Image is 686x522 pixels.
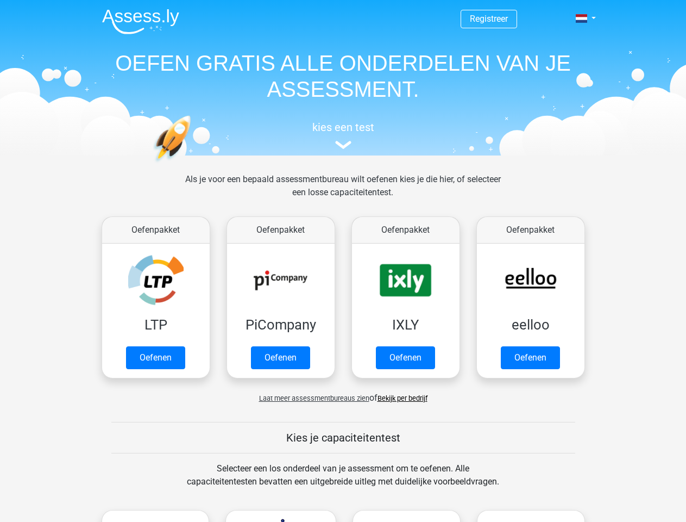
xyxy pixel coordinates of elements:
[93,121,593,134] h5: kies een test
[177,173,509,212] div: Als je voor een bepaald assessmentbureau wilt oefenen kies je die hier, of selecteer een losse ca...
[259,394,369,402] span: Laat meer assessmentbureaus zien
[501,346,560,369] a: Oefenen
[93,121,593,150] a: kies een test
[93,383,593,405] div: of
[177,462,509,501] div: Selecteer een los onderdeel van je assessment om te oefenen. Alle capaciteitentesten bevatten een...
[126,346,185,369] a: Oefenen
[93,50,593,102] h1: OEFEN GRATIS ALLE ONDERDELEN VAN JE ASSESSMENT.
[376,346,435,369] a: Oefenen
[377,394,427,402] a: Bekijk per bedrijf
[251,346,310,369] a: Oefenen
[470,14,508,24] a: Registreer
[102,9,179,34] img: Assessly
[335,141,351,149] img: assessment
[111,431,575,444] h5: Kies je capaciteitentest
[153,115,233,214] img: oefenen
